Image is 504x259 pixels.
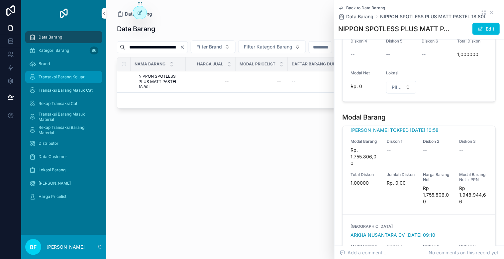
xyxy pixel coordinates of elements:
[39,181,71,186] span: [PERSON_NAME]
[244,43,292,50] span: Filter Kategori Barang
[459,172,488,183] span: Modal Barang Net + PPN
[238,41,306,53] button: Select Button
[473,23,500,35] button: Edit
[25,84,102,96] a: Transaksi Barang Masuk Cat
[351,224,488,229] span: [GEOGRAPHIC_DATA]
[39,61,50,66] span: Brand
[351,172,379,177] span: Total Diskon
[351,51,355,58] span: --
[25,124,102,136] a: Rekap Transaksi Barang Material
[197,61,223,67] span: Harga Jual
[423,244,452,249] span: Diskon 2
[423,147,427,153] span: --
[387,172,415,177] span: Jumlah Diskon
[423,139,452,144] span: Diskon 2
[135,61,165,67] span: Nama Barang
[196,43,222,50] span: Filter Brand
[457,51,488,58] span: 1,000000
[386,70,399,75] span: Lokasi
[422,51,426,58] span: --
[457,39,481,43] span: Total Diskon
[386,51,390,58] span: --
[422,39,439,43] span: Diskon 6
[39,141,58,146] span: Distributor
[343,113,386,122] h1: Modal Barang
[277,79,281,84] div: --
[225,79,229,84] div: --
[39,35,62,40] span: Data Barang
[25,177,102,189] a: [PERSON_NAME]
[25,58,102,70] a: Brand
[25,191,102,203] a: Harga Pricelist
[459,244,488,249] span: Diskon 3
[191,41,236,53] button: Select Button
[429,249,499,256] span: No comments on this record yet
[58,8,69,19] img: App logo
[339,5,385,11] a: Back to Data Barang
[387,147,391,153] span: --
[39,194,66,199] span: Harga Pricelist
[351,83,381,90] span: Rp. 0
[117,11,152,17] a: Data Barang
[351,180,379,187] span: 1,00000
[459,147,463,153] span: --
[380,13,487,20] a: NIPPON SPOTLESS PLUS MATT PASTEL 18.80L
[240,76,284,87] a: --
[347,5,385,11] span: Back to Data Barang
[139,74,182,90] a: NIPPON SPOTLESS PLUS MATT PASTEL 18.80L
[39,112,96,122] span: Transaksi Barang Masuk Material
[25,151,102,163] a: Data Customer
[459,139,488,144] span: Diskon 3
[125,11,152,17] span: Data Barang
[39,125,96,135] span: Rekap Transaksi Barang Material
[25,71,102,83] a: Transaksi Barang Keluar
[25,31,102,43] a: Data Barang
[387,180,415,187] span: Rp. 0,00
[386,81,417,94] button: Select Button
[292,79,296,84] span: --
[292,61,347,67] span: Daftar Barang Duplikat
[387,139,415,144] span: Diskon 1
[39,88,93,93] span: Transaksi Barang Masuk Cat
[39,48,69,53] span: Kategori Barang
[423,172,452,183] span: Harga Barang Net
[339,24,450,34] h1: NIPPON SPOTLESS PLUS MATT PASTEL 18.80L
[180,44,188,50] button: Clear
[39,74,85,80] span: Transaksi Barang Keluar
[386,39,403,43] span: Diskon 5
[47,244,85,250] p: [PERSON_NAME]
[25,98,102,110] a: Rekap Transaksi Cat
[25,137,102,149] a: Distributor
[351,244,379,249] span: Modal Barang
[292,79,347,84] a: --
[423,185,452,205] span: Rp 1.755.806,00
[351,147,379,167] span: Rp. 1.755.806,00
[39,154,67,159] span: Data Customer
[21,27,106,211] div: scrollable content
[387,244,415,249] span: Diskon 1
[25,164,102,176] a: Lokasi Barang
[30,243,37,251] span: BF
[39,101,77,106] span: Rekap Transaksi Cat
[351,139,379,144] span: Modal Barang
[339,13,374,20] a: Data Barang
[392,84,403,91] span: Pilih Lokasi Barang
[340,249,387,256] span: Add a comment...
[90,46,98,54] div: 96
[351,39,367,43] span: Diskon 4
[117,24,155,34] h1: Data Barang
[351,232,436,239] a: ARKHA NUSANTARA CV [DATE] 09:10
[351,127,439,133] a: [PERSON_NAME] TOKPED [DATE] 10:58
[351,70,370,75] span: Modal Net
[190,76,232,87] a: --
[25,111,102,123] a: Transaksi Barang Masuk Material
[347,13,374,20] span: Data Barang
[39,167,65,173] span: Lokasi Barang
[240,61,275,67] span: Modal Pricelist
[459,185,488,205] span: Rp 1.948.944,66
[25,44,102,56] a: Kategori Barang96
